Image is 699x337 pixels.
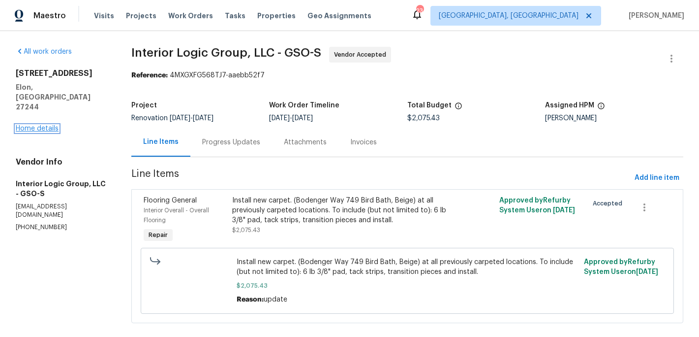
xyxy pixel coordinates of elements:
[16,179,108,199] h5: Interior Logic Group, LLC - GSO-S
[170,115,213,122] span: -
[16,125,59,132] a: Home details
[553,207,575,214] span: [DATE]
[126,11,156,21] span: Projects
[225,12,245,19] span: Tasks
[635,172,679,184] span: Add line item
[131,47,321,59] span: Interior Logic Group, LLC - GSO-S
[545,115,683,122] div: [PERSON_NAME]
[292,115,313,122] span: [DATE]
[584,259,658,275] span: Approved by Refurby System User on
[545,102,594,109] h5: Assigned HPM
[631,169,683,187] button: Add line item
[407,115,440,122] span: $2,075.43
[131,70,683,80] div: 4MXGXFG568TJ7-aaebb52f7
[144,197,197,204] span: Flooring General
[16,48,72,55] a: All work orders
[407,102,452,109] h5: Total Budget
[131,102,157,109] h5: Project
[307,11,371,21] span: Geo Assignments
[237,281,578,291] span: $2,075.43
[269,115,313,122] span: -
[284,137,327,147] div: Attachments
[416,6,423,16] div: 23
[131,72,168,79] b: Reference:
[16,157,108,167] h4: Vendor Info
[131,169,631,187] span: Line Items
[237,296,264,303] span: Reason:
[237,257,578,277] span: Install new carpet. (Bodenger Way 749 Bird Bath, Beige) at all previously carpeted locations. To ...
[16,202,108,219] p: [EMAIL_ADDRESS][DOMAIN_NAME]
[232,227,260,233] span: $2,075.43
[269,102,339,109] h5: Work Order Timeline
[170,115,190,122] span: [DATE]
[16,223,108,232] p: [PHONE_NUMBER]
[625,11,684,21] span: [PERSON_NAME]
[33,11,66,21] span: Maestro
[193,115,213,122] span: [DATE]
[202,137,260,147] div: Progress Updates
[232,196,449,225] div: Install new carpet. (Bodenger Way 749 Bird Bath, Beige) at all previously carpeted locations. To ...
[499,197,575,214] span: Approved by Refurby System User on
[145,230,172,240] span: Repair
[269,115,290,122] span: [DATE]
[350,137,377,147] div: Invoices
[264,296,287,303] span: update
[144,207,209,223] span: Interior Overall - Overall Flooring
[334,50,390,60] span: Vendor Accepted
[597,102,605,115] span: The hpm assigned to this work order.
[131,115,213,122] span: Renovation
[16,68,108,78] h2: [STREET_ADDRESS]
[168,11,213,21] span: Work Orders
[636,269,658,275] span: [DATE]
[593,199,626,208] span: Accepted
[143,137,179,147] div: Line Items
[439,11,578,21] span: [GEOGRAPHIC_DATA], [GEOGRAPHIC_DATA]
[257,11,296,21] span: Properties
[16,82,108,112] h5: Elon, [GEOGRAPHIC_DATA] 27244
[94,11,114,21] span: Visits
[455,102,462,115] span: The total cost of line items that have been proposed by Opendoor. This sum includes line items th...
